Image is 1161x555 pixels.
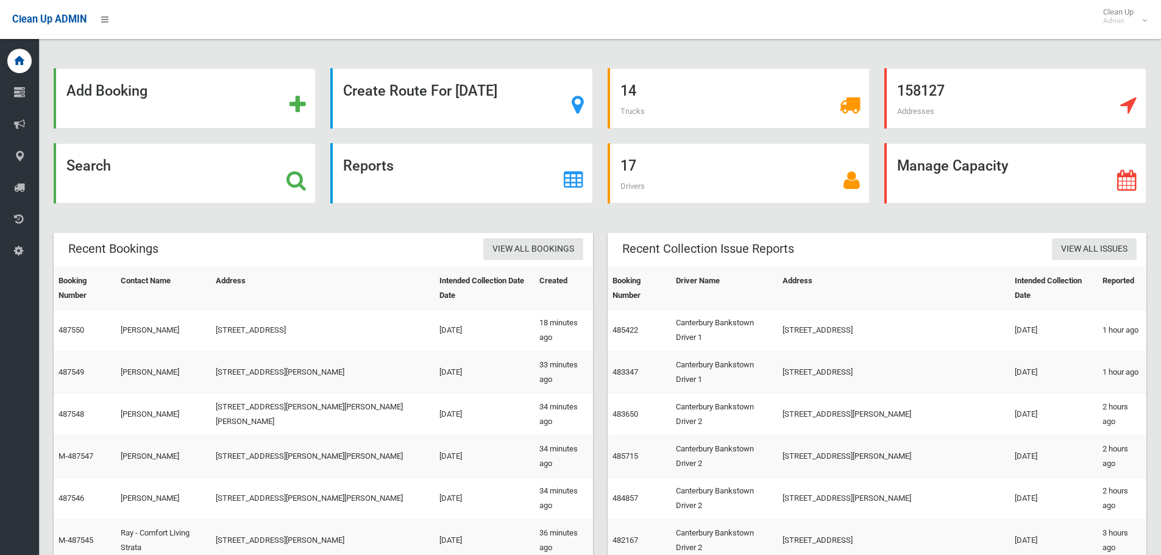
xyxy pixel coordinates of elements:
td: 34 minutes ago [534,478,593,520]
td: [DATE] [435,436,534,478]
a: 487548 [59,409,84,419]
td: [PERSON_NAME] [116,394,211,436]
th: Address [778,267,1010,309]
small: Admin [1103,16,1134,26]
a: 483347 [612,367,638,376]
strong: Reports [343,157,394,174]
td: [DATE] [1010,352,1098,394]
td: [DATE] [1010,478,1098,520]
td: Canterbury Bankstown Driver 2 [671,478,778,520]
a: View All Issues [1052,238,1137,261]
td: [PERSON_NAME] [116,352,211,394]
a: 485715 [612,451,638,461]
td: [STREET_ADDRESS][PERSON_NAME] [778,478,1010,520]
td: Canterbury Bankstown Driver 2 [671,394,778,436]
td: [PERSON_NAME] [116,478,211,520]
th: Created [534,267,593,309]
th: Intended Collection Date [1010,267,1098,309]
strong: Search [66,157,111,174]
th: Intended Collection Date Date [435,267,534,309]
td: Canterbury Bankstown Driver 2 [671,436,778,478]
td: [DATE] [435,394,534,436]
th: Booking Number [54,267,116,309]
a: M-487545 [59,536,93,545]
a: Manage Capacity [884,143,1146,203]
a: Create Route For [DATE] [330,68,592,129]
a: 483650 [612,409,638,419]
td: [DATE] [1010,309,1098,352]
td: Canterbury Bankstown Driver 1 [671,352,778,394]
td: [STREET_ADDRESS][PERSON_NAME] [211,352,435,394]
header: Recent Collection Issue Reports [608,237,809,261]
td: 2 hours ago [1098,478,1146,520]
td: 1 hour ago [1098,309,1146,352]
td: 2 hours ago [1098,394,1146,436]
th: Driver Name [671,267,778,309]
span: Clean Up [1097,7,1146,26]
a: M-487547 [59,451,93,461]
a: 14 Trucks [608,68,870,129]
a: 17 Drivers [608,143,870,203]
td: 18 minutes ago [534,309,593,352]
a: Reports [330,143,592,203]
td: [STREET_ADDRESS][PERSON_NAME] [778,394,1010,436]
td: [STREET_ADDRESS] [778,352,1010,394]
a: 487550 [59,325,84,334]
td: [STREET_ADDRESS] [778,309,1010,352]
td: Canterbury Bankstown Driver 1 [671,309,778,352]
a: Add Booking [54,68,316,129]
td: [STREET_ADDRESS][PERSON_NAME][PERSON_NAME][PERSON_NAME] [211,394,435,436]
td: [PERSON_NAME] [116,436,211,478]
strong: Manage Capacity [897,157,1008,174]
td: [DATE] [435,309,534,352]
a: 158127 Addresses [884,68,1146,129]
td: [DATE] [1010,394,1098,436]
strong: Add Booking [66,82,147,99]
span: Clean Up ADMIN [12,13,87,25]
th: Booking Number [608,267,671,309]
strong: 158127 [897,82,945,99]
a: 485422 [612,325,638,334]
a: 487546 [59,493,84,503]
td: [STREET_ADDRESS][PERSON_NAME][PERSON_NAME] [211,478,435,520]
th: Contact Name [116,267,211,309]
td: 1 hour ago [1098,352,1146,394]
th: Address [211,267,435,309]
td: [PERSON_NAME] [116,309,211,352]
td: 34 minutes ago [534,394,593,436]
td: [STREET_ADDRESS][PERSON_NAME] [778,436,1010,478]
td: [DATE] [435,352,534,394]
a: 482167 [612,536,638,545]
strong: 14 [620,82,636,99]
td: 2 hours ago [1098,436,1146,478]
strong: 17 [620,157,636,174]
span: Trucks [620,107,645,116]
header: Recent Bookings [54,237,173,261]
td: [DATE] [1010,436,1098,478]
a: 484857 [612,493,638,503]
a: 487549 [59,367,84,376]
td: [STREET_ADDRESS][PERSON_NAME][PERSON_NAME] [211,436,435,478]
span: Drivers [620,182,645,191]
span: Addresses [897,107,934,116]
a: Search [54,143,316,203]
strong: Create Route For [DATE] [343,82,497,99]
td: 34 minutes ago [534,436,593,478]
th: Reported [1098,267,1146,309]
a: View All Bookings [483,238,583,261]
td: 33 minutes ago [534,352,593,394]
td: [STREET_ADDRESS] [211,309,435,352]
td: [DATE] [435,478,534,520]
